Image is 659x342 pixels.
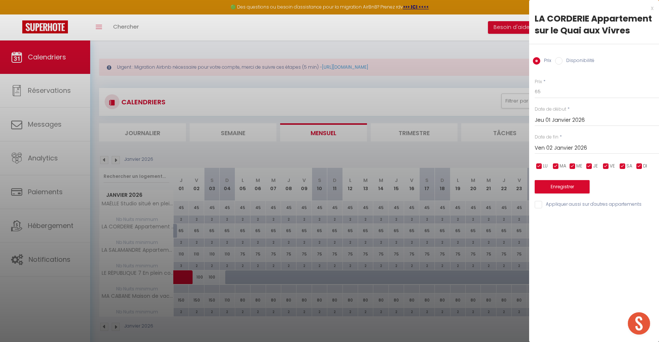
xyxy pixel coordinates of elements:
[535,13,653,36] div: LA CORDERIE Appartement sur le Quai aux Vivres
[560,163,566,170] span: MA
[529,4,653,13] div: x
[593,163,598,170] span: JE
[643,163,647,170] span: DI
[628,312,650,335] div: Ouvrir le chat
[543,163,548,170] span: LU
[535,180,590,193] button: Enregistrer
[540,57,551,65] label: Prix
[576,163,582,170] span: ME
[535,134,558,141] label: Date de fin
[535,78,542,85] label: Prix
[626,163,632,170] span: SA
[563,57,594,65] label: Disponibilité
[610,163,615,170] span: VE
[535,106,566,113] label: Date de début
